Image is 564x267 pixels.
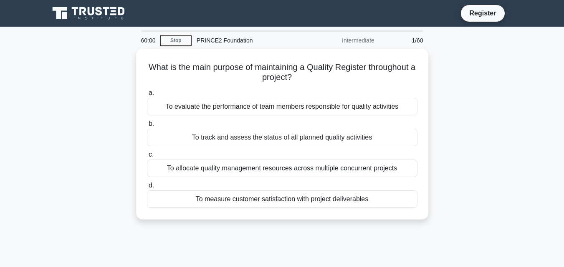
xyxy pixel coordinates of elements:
div: 1/60 [379,32,428,49]
a: Stop [160,35,192,46]
div: Intermediate [306,32,379,49]
span: d. [149,182,154,189]
div: PRINCE2 Foundation [192,32,306,49]
h5: What is the main purpose of maintaining a Quality Register throughout a project? [146,62,418,83]
span: a. [149,89,154,96]
div: 60:00 [136,32,160,49]
a: Register [464,8,501,18]
span: b. [149,120,154,127]
div: To track and assess the status of all planned quality activities [147,129,417,146]
div: To allocate quality management resources across multiple concurrent projects [147,160,417,177]
div: To measure customer satisfaction with project deliverables [147,190,417,208]
span: c. [149,151,154,158]
div: To evaluate the performance of team members responsible for quality activities [147,98,417,115]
